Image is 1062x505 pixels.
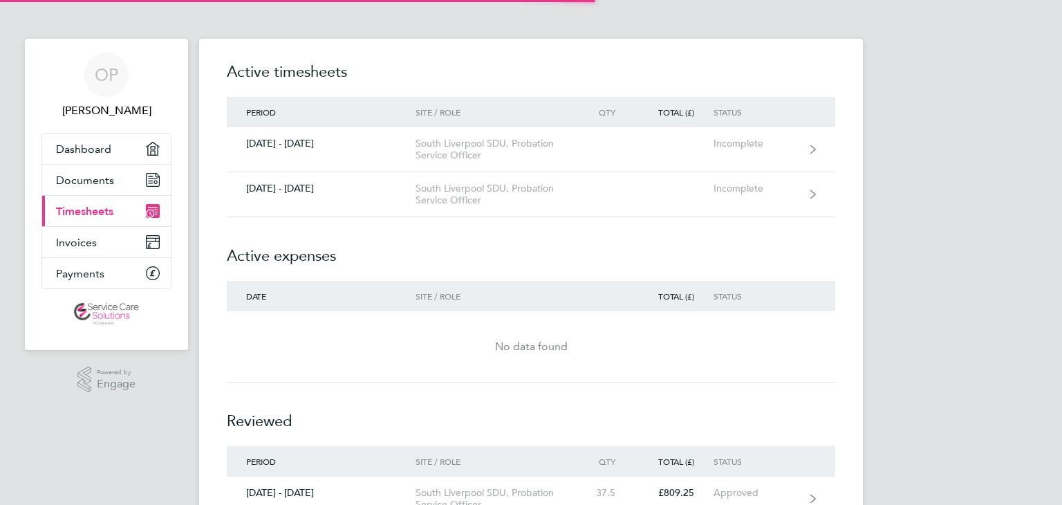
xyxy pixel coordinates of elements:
div: [DATE] - [DATE] [227,487,416,499]
div: No data found [227,338,835,355]
a: Documents [42,165,171,195]
span: Period [246,107,276,118]
a: Dashboard [42,134,171,164]
span: Invoices [56,236,97,249]
span: OP [95,66,118,84]
div: [DATE] - [DATE] [227,183,416,194]
div: Qty [574,107,635,117]
h2: Active expenses [227,217,835,281]
div: Site / Role [416,291,574,301]
a: Payments [42,258,171,288]
h2: Active timesheets [227,61,835,97]
a: OP[PERSON_NAME] [41,53,171,119]
span: Payments [56,267,104,280]
span: Timesheets [56,205,113,218]
div: Status [714,107,799,117]
div: Qty [574,457,635,466]
h2: Reviewed [227,383,835,446]
div: Total (£) [635,291,714,301]
a: Powered byEngage [77,367,136,393]
span: Dashboard [56,143,111,156]
a: [DATE] - [DATE]South Liverpool SDU, Probation Service OfficerIncomplete [227,172,835,217]
span: Documents [56,174,114,187]
div: Total (£) [635,457,714,466]
div: £809.25 [635,487,714,499]
div: Status [714,457,799,466]
nav: Main navigation [25,39,188,350]
div: Incomplete [714,138,799,149]
img: servicecare-logo-retina.png [74,303,139,325]
div: [DATE] - [DATE] [227,138,416,149]
a: Go to home page [41,303,171,325]
div: Site / Role [416,107,574,117]
div: Approved [714,487,799,499]
a: Timesheets [42,196,171,226]
div: South Liverpool SDU, Probation Service Officer [416,138,574,161]
span: Olatunji Phillips [41,102,171,119]
div: Total (£) [635,107,714,117]
div: Date [227,291,416,301]
span: Period [246,456,276,467]
div: Site / Role [416,457,574,466]
div: Incomplete [714,183,799,194]
a: Invoices [42,227,171,257]
div: Status [714,291,799,301]
div: 37.5 [574,487,635,499]
a: [DATE] - [DATE]South Liverpool SDU, Probation Service OfficerIncomplete [227,127,835,172]
div: South Liverpool SDU, Probation Service Officer [416,183,574,206]
span: Engage [97,378,136,390]
span: Powered by [97,367,136,378]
